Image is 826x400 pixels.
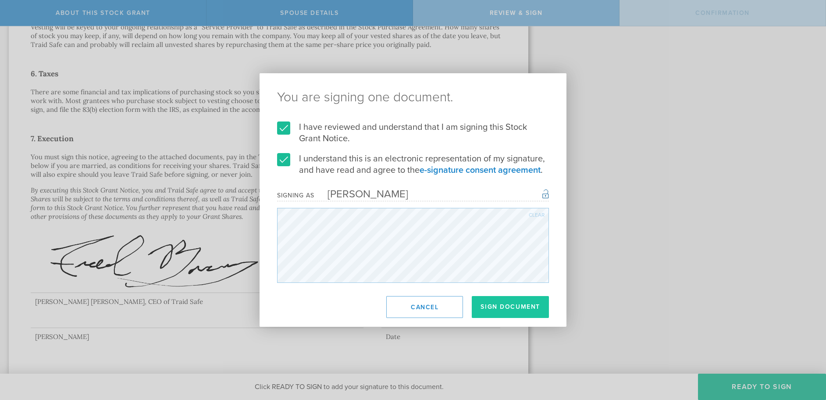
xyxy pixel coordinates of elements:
button: Cancel [386,296,463,318]
label: I have reviewed and understand that I am signing this Stock Grant Notice. [277,121,549,144]
div: [PERSON_NAME] [314,188,408,200]
a: e-signature consent agreement [420,165,541,175]
div: Signing as [277,192,314,199]
button: Sign Document [472,296,549,318]
ng-pluralize: You are signing one document. [277,91,549,104]
label: I understand this is an electronic representation of my signature, and have read and agree to the . [277,153,549,176]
